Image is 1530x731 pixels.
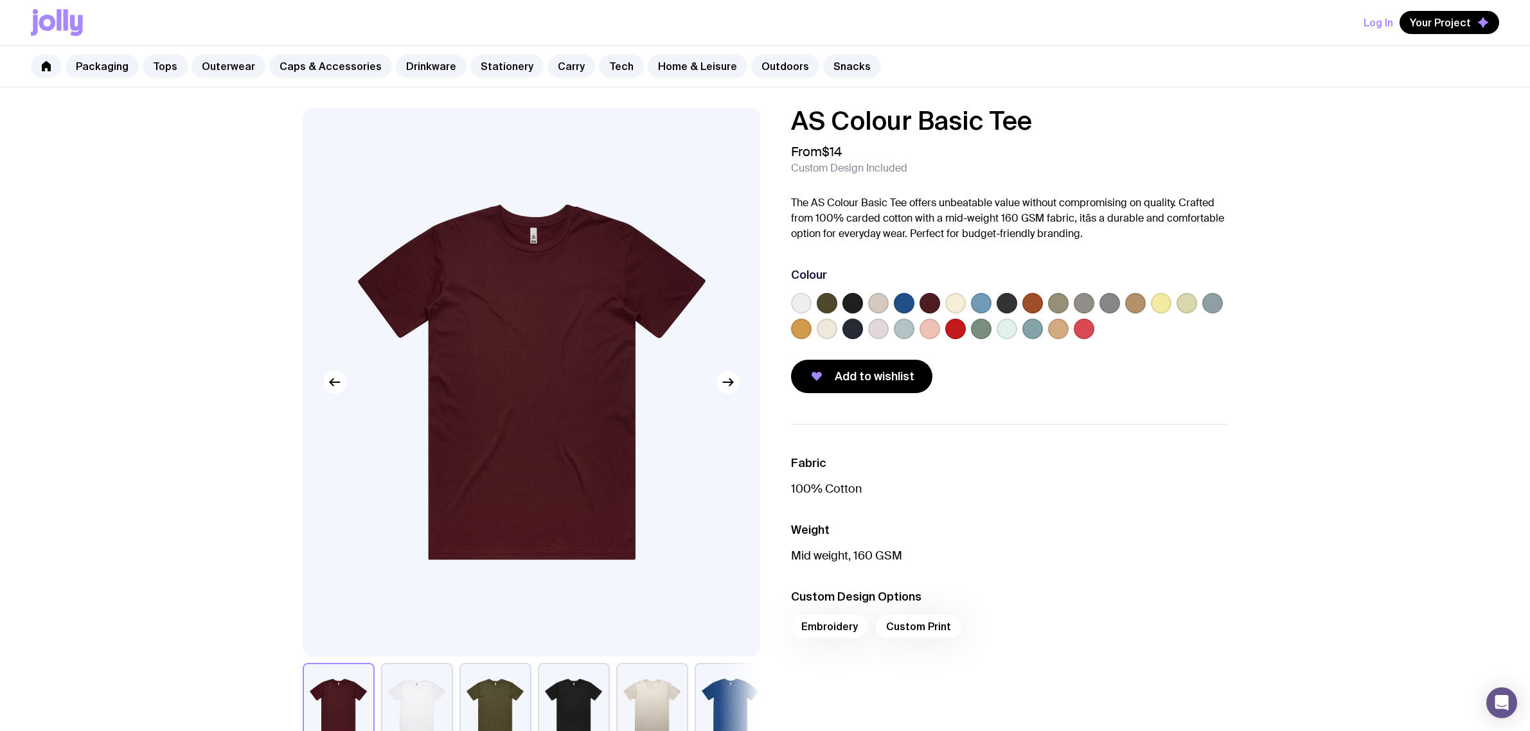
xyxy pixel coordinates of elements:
span: Your Project [1410,16,1471,29]
p: Mid weight, 160 GSM [791,548,1228,563]
span: $14 [822,143,842,160]
p: The AS Colour Basic Tee offers unbeatable value without compromising on quality. Crafted from 100... [791,195,1228,242]
a: Stationery [470,55,544,78]
a: Drinkware [396,55,467,78]
button: Add to wishlist [791,360,932,393]
h1: AS Colour Basic Tee [791,108,1228,134]
span: From [791,144,842,159]
span: Custom Design Included [791,162,907,175]
h3: Custom Design Options [791,589,1228,604]
p: 100% Cotton [791,481,1228,497]
a: Caps & Accessories [269,55,392,78]
span: Add to wishlist [835,369,914,384]
a: Outerwear [191,55,265,78]
a: Tops [143,55,188,78]
a: Packaging [66,55,139,78]
button: Log In [1364,11,1393,34]
h3: Weight [791,522,1228,538]
a: Home & Leisure [648,55,747,78]
a: Snacks [823,55,881,78]
h3: Colour [791,267,827,283]
button: Your Project [1400,11,1499,34]
h3: Fabric [791,455,1228,471]
a: Tech [599,55,644,78]
a: Outdoors [751,55,819,78]
a: Carry [547,55,595,78]
div: Open Intercom Messenger [1486,687,1517,718]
